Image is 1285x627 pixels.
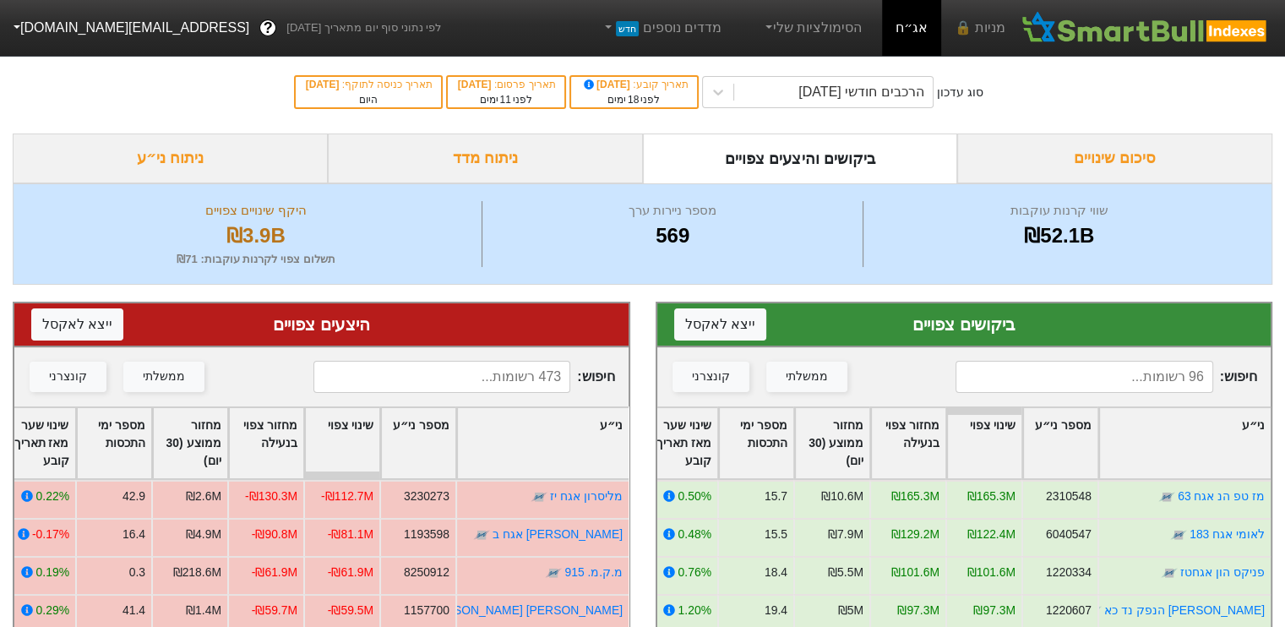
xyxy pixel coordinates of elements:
div: 8250912 [403,564,449,581]
div: מספר ניירות ערך [487,201,859,221]
a: פניקס הון אגחטז [1180,565,1265,579]
div: קונצרני [49,368,87,386]
img: tase link [472,526,489,543]
div: ניתוח ני״ע [13,134,328,183]
div: -₪130.3M [244,488,297,505]
div: Toggle SortBy [77,408,151,478]
a: [PERSON_NAME] אגח ב [492,527,622,541]
div: Toggle SortBy [1,408,75,478]
div: Toggle SortBy [153,408,227,478]
div: היצעים צפויים [31,312,612,337]
div: ₪3.9B [35,221,477,251]
button: ייצא לאקסל [674,308,766,341]
div: 15.5 [765,526,787,543]
img: tase link [1161,564,1178,581]
div: Toggle SortBy [947,408,1021,478]
div: 0.19% [35,564,68,581]
div: Toggle SortBy [381,408,455,478]
div: 569 [487,221,859,251]
div: 3230273 [403,488,449,505]
div: לפני ימים [456,92,556,107]
div: ממשלתי [143,368,185,386]
div: -₪90.8M [251,526,297,543]
div: 6040547 [1046,526,1092,543]
div: ₪5M [838,602,863,619]
div: 0.50% [678,488,711,505]
span: חדש [616,21,639,36]
div: ₪101.6M [891,564,939,581]
div: ₪5.5M [828,564,863,581]
div: Toggle SortBy [229,408,303,478]
img: tase link [1158,488,1175,505]
div: Toggle SortBy [719,408,793,478]
input: 473 רשומות... [313,361,570,393]
div: 1193598 [403,526,449,543]
span: [DATE] [458,79,494,90]
div: 42.9 [122,488,144,505]
a: [PERSON_NAME] הנפק נד כא [1104,603,1265,617]
div: ₪218.6M [172,564,221,581]
div: 15.7 [765,488,787,505]
div: ₪2.6M [186,488,221,505]
a: הסימולציות שלי [755,11,868,45]
div: שווי קרנות עוקבות [868,201,1250,221]
div: 0.22% [35,488,68,505]
div: ניתוח מדד [328,134,643,183]
div: 1157700 [403,602,449,619]
button: ממשלתי [766,362,847,392]
div: 1.20% [678,602,711,619]
div: ₪52.1B [868,221,1250,251]
div: 0.76% [678,564,711,581]
div: ביקושים צפויים [674,312,1255,337]
div: ממשלתי [786,368,828,386]
div: 19.4 [765,602,787,619]
div: ₪122.4M [967,526,1015,543]
span: חיפוש : [956,361,1257,393]
div: הרכבים חודשי [DATE] [798,82,923,102]
div: תאריך כניסה לתוקף : [304,77,433,92]
div: Toggle SortBy [871,408,945,478]
span: חיפוש : [313,361,615,393]
div: -₪59.5M [327,602,373,619]
span: [DATE] [306,79,342,90]
div: ₪97.3M [897,602,939,619]
a: מליסרון אגח יז [550,489,623,503]
span: היום [359,94,378,106]
div: -₪61.9M [327,564,373,581]
div: ₪165.3M [891,488,939,505]
div: Toggle SortBy [1023,408,1097,478]
a: מדדים נוספיםחדש [594,11,728,45]
span: 18 [628,94,639,106]
div: -0.17% [31,526,68,543]
div: ₪10.6M [821,488,863,505]
div: 41.4 [122,602,144,619]
div: 18.4 [765,564,787,581]
div: 0.29% [35,602,68,619]
a: לאומי אגח 183 [1190,527,1265,541]
span: ? [264,17,273,40]
div: Toggle SortBy [305,408,379,478]
span: 11 [499,94,510,106]
img: tase link [545,564,562,581]
div: 16.4 [122,526,144,543]
div: ₪7.9M [828,526,863,543]
button: קונצרני [30,362,106,392]
div: ₪97.3M [973,602,1015,619]
div: -₪81.1M [327,526,373,543]
div: Toggle SortBy [1099,408,1271,478]
div: ביקושים והיצעים צפויים [643,134,958,183]
div: ₪129.2M [891,526,939,543]
div: 0.3 [128,564,144,581]
div: Toggle SortBy [795,408,869,478]
a: מז טפ הנ אגח 63 [1178,489,1265,503]
img: tase link [531,488,547,505]
div: Toggle SortBy [457,408,629,478]
span: [DATE] [581,79,634,90]
div: סוג עדכון [937,84,983,101]
div: 1220334 [1046,564,1092,581]
div: -₪112.7M [320,488,373,505]
div: סיכום שינויים [957,134,1272,183]
a: מ.ק.מ. 915 [564,565,623,579]
div: -₪59.7M [251,602,297,619]
div: -₪61.9M [251,564,297,581]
